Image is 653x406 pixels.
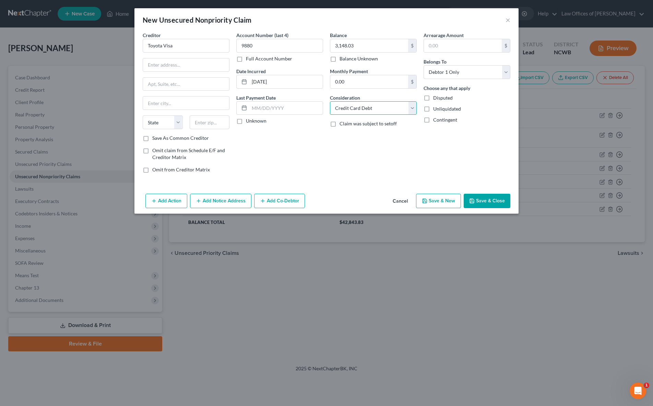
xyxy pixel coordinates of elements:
span: Claim was subject to setoff [340,121,397,126]
input: Enter address... [143,58,229,71]
input: Enter city... [143,97,229,110]
input: XXXX [236,39,323,53]
input: Enter zip... [190,115,230,129]
label: Balance Unknown [340,55,378,62]
span: Omit claim from Schedule E/F and Creditor Matrix [152,147,225,160]
label: Account Number (last 4) [236,32,288,39]
input: 0.00 [330,75,408,88]
button: Add Notice Address [190,194,251,208]
iframe: Intercom live chat [630,383,646,399]
input: Search creditor by name... [143,39,229,53]
label: Choose any that apply [424,84,470,92]
label: Date Incurred [236,68,266,75]
label: Save As Common Creditor [152,135,209,142]
button: Add Co-Debtor [254,194,305,208]
button: Cancel [387,194,413,208]
div: New Unsecured Nonpriority Claim [143,15,251,25]
label: Consideration [330,94,360,101]
input: Apt, Suite, etc... [143,78,229,91]
span: Contingent [433,117,457,123]
button: × [506,16,510,24]
button: Save & New [416,194,461,208]
button: Add Action [145,194,187,208]
input: MM/DD/YYYY [249,102,323,115]
label: Last Payment Date [236,94,276,101]
label: Unknown [246,117,266,124]
label: Arrearage Amount [424,32,464,39]
span: Creditor [143,32,161,38]
label: Full Account Number [246,55,292,62]
div: $ [408,75,416,88]
label: Balance [330,32,347,39]
span: Belongs To [424,59,447,65]
span: Omit from Creditor Matrix [152,167,210,172]
div: $ [408,39,416,52]
div: $ [502,39,510,52]
input: MM/DD/YYYY [249,75,323,88]
span: Disputed [433,95,453,101]
input: 0.00 [330,39,408,52]
button: Save & Close [464,194,510,208]
label: Monthly Payment [330,68,368,75]
input: 0.00 [424,39,502,52]
span: 1 [644,383,649,388]
span: Unliquidated [433,106,461,112]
